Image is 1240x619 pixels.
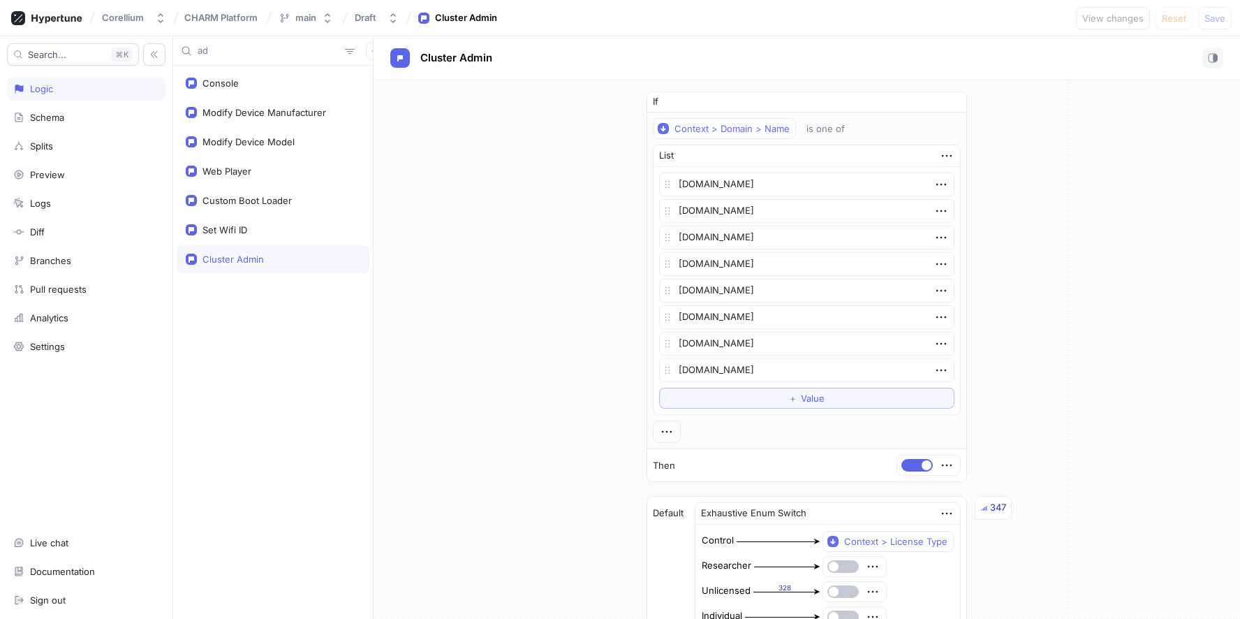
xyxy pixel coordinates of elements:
[435,11,497,25] div: Cluster Admin
[7,43,139,66] button: Search...K
[702,584,751,598] div: Unlicensed
[844,536,947,548] div: Context > License Type
[355,12,376,24] div: Draft
[30,226,45,238] div: Diff
[1076,7,1150,29] button: View changes
[702,559,751,573] div: Researcher
[1162,14,1186,22] span: Reset
[184,13,258,22] span: CHARM Platform
[202,195,292,206] div: Custom Boot Loader
[653,118,796,139] button: Context > Domain > Name
[202,166,251,177] div: Web Player
[7,560,165,583] a: Documentation
[202,107,326,118] div: Modify Device Manufacturer
[659,279,955,303] textarea: [DOMAIN_NAME]
[801,394,825,402] span: Value
[28,50,66,59] span: Search...
[701,507,806,520] div: Exhaustive Enum Switch
[806,123,845,135] div: is one of
[990,501,1006,515] div: 347
[659,358,955,382] textarea: [DOMAIN_NAME]
[30,595,66,606] div: Sign out
[202,78,239,89] div: Console
[202,254,264,265] div: Cluster Admin
[800,118,865,139] button: is one of
[30,312,68,323] div: Analytics
[659,388,955,409] button: ＋Value
[1204,14,1225,22] span: Save
[202,136,295,147] div: Modify Device Model
[659,305,955,329] textarea: [DOMAIN_NAME]
[788,394,797,402] span: ＋
[653,507,684,520] p: Default
[702,534,734,548] div: Control
[30,255,71,266] div: Branches
[30,537,68,548] div: Live chat
[822,531,954,552] button: Context > License Type
[1198,7,1232,29] button: Save
[1082,14,1144,22] span: View changes
[30,566,95,577] div: Documentation
[30,341,65,352] div: Settings
[659,252,955,276] textarea: [DOMAIN_NAME]
[102,12,144,24] div: Corellium
[30,112,64,123] div: Schema
[659,199,955,223] textarea: [DOMAIN_NAME]
[111,48,133,61] div: K
[273,6,339,29] button: main
[30,140,53,152] div: Splits
[349,6,404,29] button: Draft
[198,44,339,58] input: Search...
[659,332,955,356] textarea: [DOMAIN_NAME]
[674,123,790,135] div: Context > Domain > Name
[30,169,65,180] div: Preview
[202,224,247,235] div: Set Wifi ID
[30,284,87,295] div: Pull requests
[653,459,675,473] p: Then
[653,95,658,109] p: If
[659,226,955,249] textarea: [DOMAIN_NAME]
[30,198,51,209] div: Logs
[1156,7,1193,29] button: Reset
[420,52,492,64] span: Cluster Admin
[96,6,172,29] button: Corellium
[30,83,53,94] div: Logic
[295,12,316,24] div: main
[659,173,955,196] textarea: [DOMAIN_NAME]
[753,583,818,593] div: 328
[659,149,674,163] div: List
